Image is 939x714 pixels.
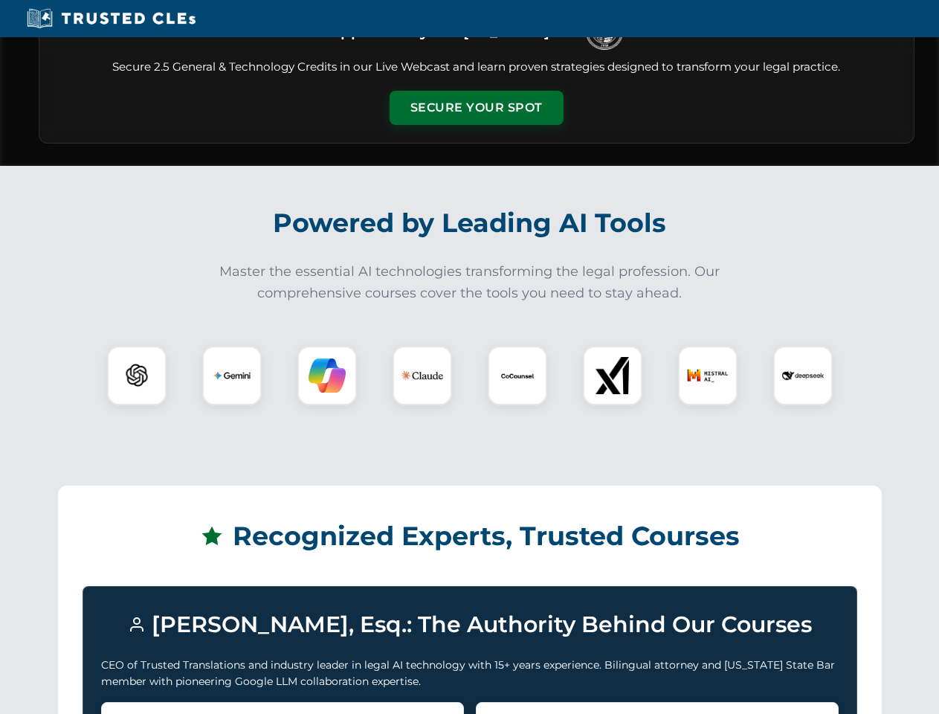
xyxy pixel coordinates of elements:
[107,346,167,405] div: ChatGPT
[58,197,882,249] h2: Powered by Leading AI Tools
[22,7,200,30] img: Trusted CLEs
[687,355,729,396] img: Mistral AI Logo
[210,261,730,304] p: Master the essential AI technologies transforming the legal profession. Our comprehensive courses...
[393,346,452,405] div: Claude
[83,510,857,562] h2: Recognized Experts, Trusted Courses
[202,346,262,405] div: Gemini
[773,346,833,405] div: DeepSeek
[101,657,839,690] p: CEO of Trusted Translations and industry leader in legal AI technology with 15+ years experience....
[213,357,251,394] img: Gemini Logo
[309,357,346,394] img: Copilot Logo
[488,346,547,405] div: CoCounsel
[594,357,631,394] img: xAI Logo
[782,355,824,396] img: DeepSeek Logo
[390,91,564,125] button: Secure Your Spot
[101,605,839,645] h3: [PERSON_NAME], Esq.: The Authority Behind Our Courses
[583,346,642,405] div: xAI
[678,346,738,405] div: Mistral AI
[57,59,896,76] p: Secure 2.5 General & Technology Credits in our Live Webcast and learn proven strategies designed ...
[499,357,536,394] img: CoCounsel Logo
[115,354,158,397] img: ChatGPT Logo
[401,355,443,396] img: Claude Logo
[297,346,357,405] div: Copilot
